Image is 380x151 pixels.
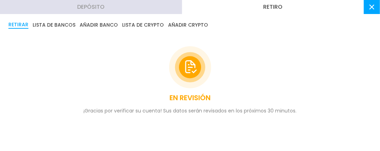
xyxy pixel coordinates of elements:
[122,21,164,29] button: LISTA DE CRYPTO
[33,21,75,29] button: LISTA DE BANCOS
[169,92,211,103] p: EN REVISIÓN
[8,21,28,29] button: RETIRAR
[84,107,296,115] p: ¡Gracias por verificar su cuenta! Sus datos serán revisados en los próximos 30 minutos.
[80,21,118,29] button: AÑADIR BANCO
[168,21,208,29] button: AÑADIR CRYPTO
